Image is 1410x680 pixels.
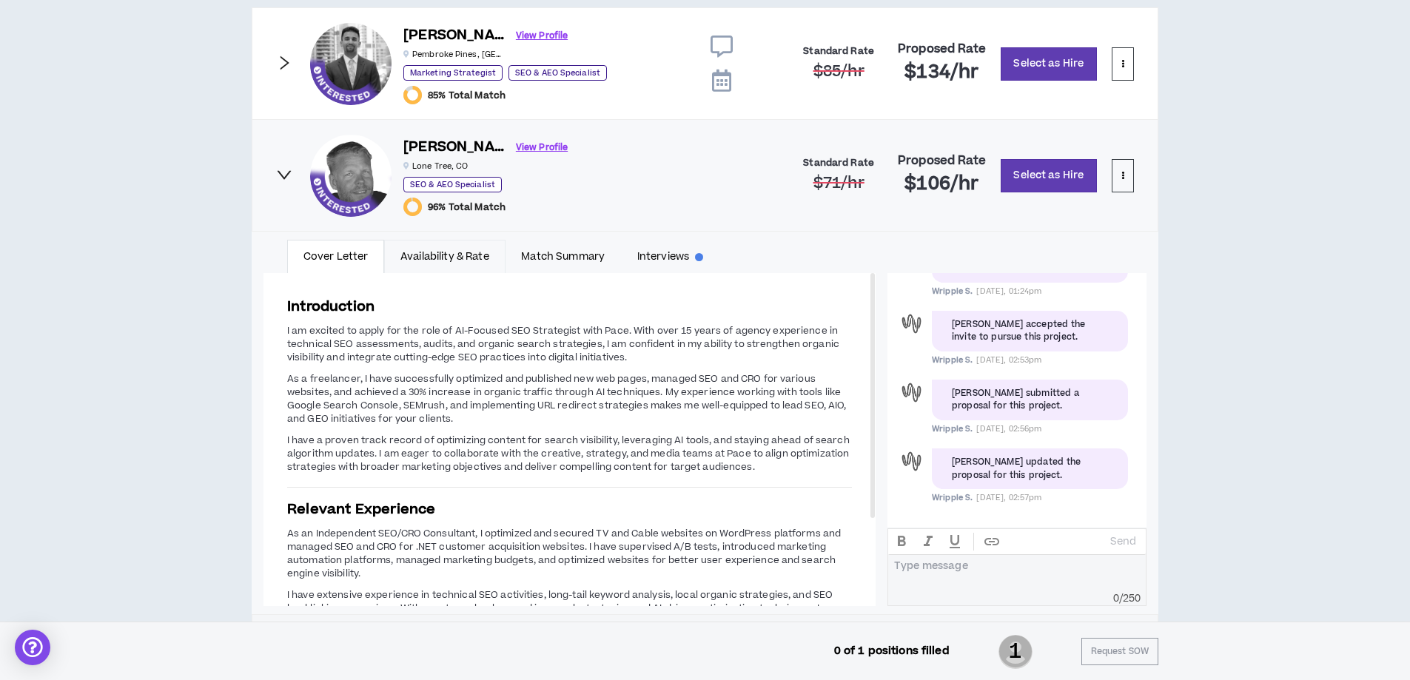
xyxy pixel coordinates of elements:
[287,372,847,425] span: As a freelancer, I have successfully optimized and published new web pages, managed SEO and CRO f...
[932,492,973,503] span: Wripple S.
[803,158,874,169] h4: Standard Rate
[952,456,1108,482] div: [PERSON_NAME] updated the proposal for this project.
[998,633,1033,670] span: 1
[287,527,841,580] span: As an Independent SEO/CRO Consultant, I optimized and secured TV and Cable websites on WordPress ...
[516,135,568,161] a: View Profile
[287,499,852,519] h3: Relevant Experience
[403,137,507,158] h6: [PERSON_NAME]
[506,240,621,274] a: Match Summary
[976,492,1041,503] span: [DATE], 02:57pm
[932,423,973,434] span: Wripple S.
[1081,638,1158,665] button: Request SOW
[952,318,1108,344] div: [PERSON_NAME] accepted the invite to pursue this project.
[932,354,973,366] span: Wripple S.
[898,42,986,56] h4: Proposed Rate
[904,171,979,197] span: $106 /hr
[403,25,507,47] h6: [PERSON_NAME]
[428,201,506,213] span: 96% Total Match
[976,286,1041,297] span: [DATE], 01:24pm
[621,240,719,274] a: Interviews
[403,161,468,172] p: Lone Tree , CO
[1113,591,1119,606] span: 0
[932,286,973,297] span: Wripple S.
[403,49,507,60] p: Pembroke Pines , [GEOGRAPHIC_DATA]
[310,23,392,104] div: Kamran H.
[899,311,924,337] div: Wripple S.
[904,59,979,85] span: $134 /hr
[834,643,950,659] p: 0 of 1 positions filled
[403,65,503,81] p: Marketing Strategist
[384,240,505,274] a: Availability & Rate
[898,154,986,168] h4: Proposed Rate
[287,324,839,364] span: I am excited to apply for the role of AI-Focused SEO Strategist with Pace. With over 15 years of ...
[276,166,292,183] span: right
[941,529,968,554] button: UNDERLINE text
[276,55,292,71] span: right
[428,90,506,101] span: 85% Total Match
[287,297,852,317] h3: Introduction
[976,423,1041,434] span: [DATE], 02:56pm
[1119,591,1141,606] span: / 250
[403,177,502,192] p: SEO & AEO Specialist
[310,135,392,216] div: Scott J.
[915,529,941,554] button: ITALIC text
[287,434,850,474] span: I have a proven track record of optimizing content for search visibility, leveraging AI tools, an...
[813,61,865,82] span: $85 /hr
[287,588,837,642] span: I have extensive experience in technical SEO activities, long-tail keyword analysis, local organi...
[1001,47,1097,81] button: Select as Hire
[952,387,1108,413] div: [PERSON_NAME] submitted a proposal for this project.
[899,380,924,405] div: Wripple S.
[1104,532,1142,553] button: Send
[976,354,1041,366] span: [DATE], 02:53pm
[1001,159,1097,192] button: Select as Hire
[888,529,915,554] button: BOLD text
[813,172,865,194] span: $71 /hr
[1110,535,1136,548] p: Send
[287,240,384,274] a: Cover Letter
[15,630,50,665] div: Open Intercom Messenger
[508,65,607,81] p: SEO & AEO Specialist
[978,529,1005,554] button: create hypertext link
[899,448,924,474] div: Wripple S.
[803,46,874,57] h4: Standard Rate
[516,23,568,49] a: View Profile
